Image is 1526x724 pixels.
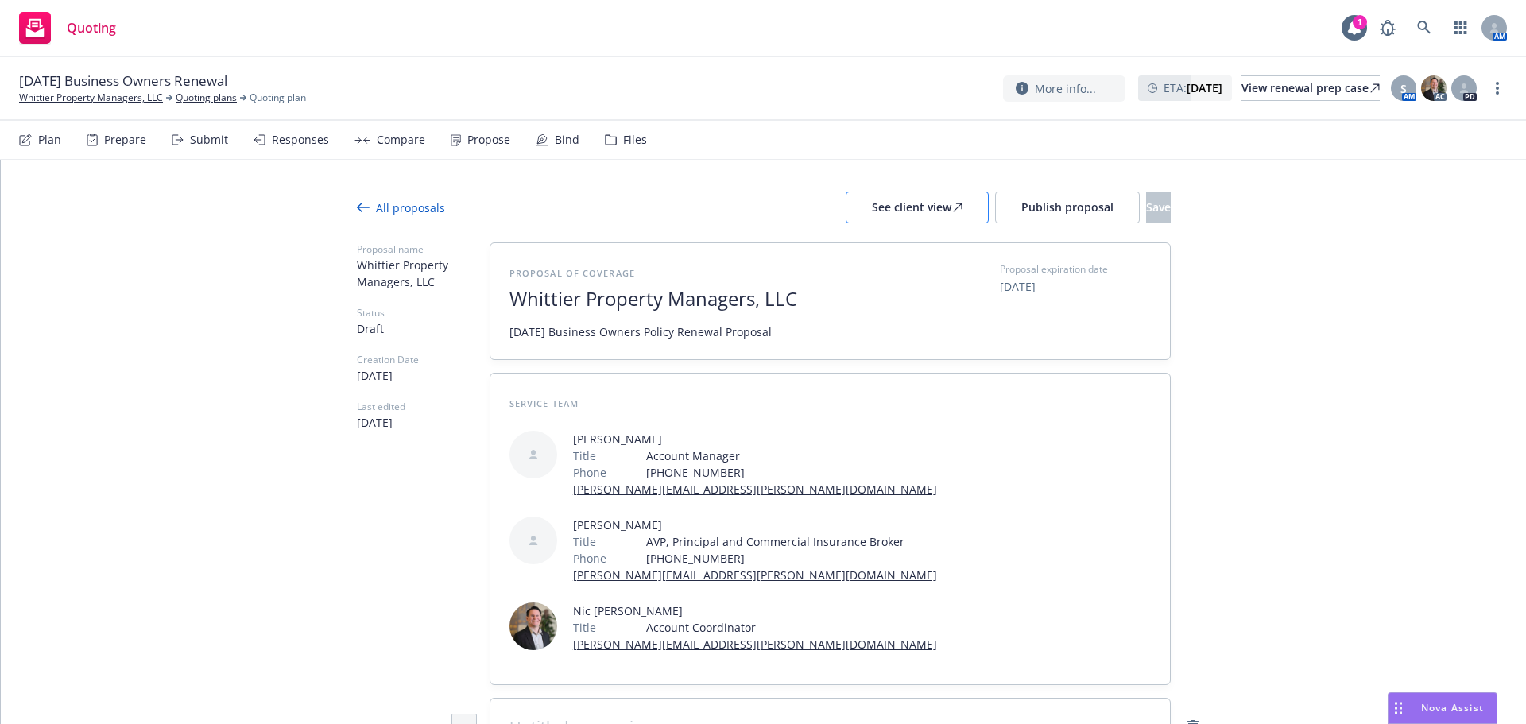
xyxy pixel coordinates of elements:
a: Quoting [13,6,122,50]
div: All proposals [357,199,445,216]
div: Plan [38,134,61,146]
span: Proposal of coverage [509,267,635,279]
div: Drag to move [1389,693,1408,723]
a: [PERSON_NAME][EMAIL_ADDRESS][PERSON_NAME][DOMAIN_NAME] [573,637,937,652]
span: Phone [573,550,606,567]
span: Nic [PERSON_NAME] [573,602,937,619]
span: [DATE] Business Owners Renewal [19,72,227,91]
div: Propose [467,134,510,146]
span: Quoting [67,21,116,34]
span: Status [357,306,490,320]
div: See client view [872,192,962,223]
span: Proposal expiration date [1000,262,1108,277]
span: AVP, Principal and Commercial Insurance Broker [646,533,937,550]
img: employee photo [509,602,557,650]
div: Bind [555,134,579,146]
span: Draft [357,320,490,337]
div: View renewal prep case [1241,76,1380,100]
div: Files [623,134,647,146]
div: Responses [272,134,329,146]
span: [PHONE_NUMBER] [646,464,937,481]
a: Quoting plans [176,91,237,105]
span: More info... [1035,80,1096,97]
span: Title [573,619,596,636]
button: Save [1146,192,1171,223]
div: Prepare [104,134,146,146]
a: Report a Bug [1372,12,1404,44]
a: Switch app [1445,12,1477,44]
span: Account Coordinator [646,619,937,636]
span: Proposal name [357,242,490,257]
a: [PERSON_NAME][EMAIL_ADDRESS][PERSON_NAME][DOMAIN_NAME] [573,482,937,497]
span: Last edited [357,400,490,414]
span: Publish proposal [1021,199,1114,215]
span: [DATE] Business Owners Policy Renewal Proposal [509,323,772,340]
span: Whittier Property Managers, LLC [357,257,490,290]
span: ETA : [1164,79,1222,96]
span: [DATE] [357,367,490,384]
span: Title [573,533,596,550]
span: Title [573,447,596,464]
a: more [1488,79,1507,98]
span: Phone [573,464,606,481]
button: [DATE] [1000,278,1036,295]
span: [PERSON_NAME] [573,431,937,447]
img: photo [1421,75,1447,101]
div: Submit [190,134,228,146]
div: 1 [1353,15,1367,29]
button: More info... [1003,75,1125,102]
span: Creation Date [357,353,490,367]
button: Nova Assist [1388,692,1497,724]
a: View renewal prep case [1241,75,1380,101]
span: [DATE] [357,414,490,431]
button: Publish proposal [995,192,1140,223]
span: [PERSON_NAME] [573,517,937,533]
span: S [1400,80,1407,97]
a: Whittier Property Managers, LLC [19,91,163,105]
span: Nova Assist [1421,701,1484,714]
span: Save [1146,199,1171,215]
span: Whittier Property Managers, LLC [509,288,899,311]
a: [PERSON_NAME][EMAIL_ADDRESS][PERSON_NAME][DOMAIN_NAME] [573,567,937,583]
strong: [DATE] [1187,80,1222,95]
span: [PHONE_NUMBER] [646,550,937,567]
div: Compare [377,134,425,146]
span: Account Manager [646,447,937,464]
span: Quoting plan [250,91,306,105]
a: Search [1408,12,1440,44]
span: Service Team [509,397,579,409]
button: See client view [846,192,989,223]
